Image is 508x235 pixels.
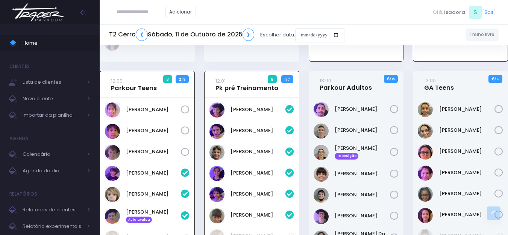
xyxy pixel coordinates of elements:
[320,77,331,84] small: 13:00
[105,209,120,224] img: Pedro Petry Hasegawa
[105,166,120,181] img: Henrique Hasegawa Bittar
[418,102,433,117] img: Beatriz Vieira Costa de Souza
[9,187,37,202] h4: Relatórios
[492,76,494,82] strong: 6
[284,76,286,82] strong: 1
[23,77,83,87] span: Lista de clientes
[424,77,454,92] a: 13:00GA Teens
[418,145,433,160] img: Isabella Baier Nozaki
[314,145,329,160] img: Eliane Mendes Navas
[209,145,224,160] img: Leticia de Camargo Herzog
[335,212,390,220] a: [PERSON_NAME]
[335,145,390,160] a: [PERSON_NAME] Reposição
[418,166,433,181] img: Iza Maria Sene Lima
[23,149,83,159] span: Calendário
[314,124,329,139] img: Artur de Carvalho Lunardini
[230,190,285,198] a: [PERSON_NAME]
[23,166,83,176] span: Agenda do dia
[23,205,83,215] span: Relatórios de clientes
[126,217,152,223] span: Aula avulsa
[23,94,83,104] span: Novo cliente
[466,29,499,41] a: Treino livre
[181,77,185,82] small: / 8
[286,77,290,82] small: / 7
[165,6,196,18] a: Adicionar
[23,110,83,120] span: Importar da planilha
[111,77,157,92] a: 12:00Parkour Teens
[105,145,120,160] img: Thomas Luca Pearson de Faro
[209,102,224,117] img: Benjamin lima Ferrarez
[335,105,390,113] a: [PERSON_NAME]
[439,211,495,218] a: [PERSON_NAME]
[390,77,395,81] small: / 15
[136,29,148,41] a: ❮
[335,127,390,134] a: [PERSON_NAME]
[418,187,433,202] img: Livia Crespo de Oliveira Gama Paulino
[126,169,181,177] a: [PERSON_NAME]
[320,77,372,92] a: 13:00Parkour Adultos
[230,211,285,219] a: [PERSON_NAME]
[126,208,181,223] a: [PERSON_NAME] Aula avulsa
[424,77,436,84] small: 13:00
[209,208,224,223] img: Ravi Farbelow
[314,102,329,117] img: Arnaldo Barbosa Pinto
[230,127,285,134] a: [PERSON_NAME]
[439,148,495,155] a: [PERSON_NAME]
[105,187,120,202] img: Lucca Henning
[209,166,224,181] img: Luisa Mascarenhas Lopes
[439,169,495,176] a: [PERSON_NAME]
[418,208,433,223] img: Teodora Guardia
[314,209,329,224] img: Matheus Kulaitis da Silva
[387,76,390,82] strong: 6
[444,9,465,16] span: Isadora
[105,124,120,139] img: Rafael Rodrigo Almeida da Cilva
[439,105,495,113] a: [PERSON_NAME]
[209,187,224,202] img: Nina Mascarenhas Lopes
[484,8,494,16] a: Sair
[209,124,224,139] img: Bento Mascarenhas Lopes
[494,77,499,81] small: / 12
[126,148,181,155] a: [PERSON_NAME]
[433,9,443,16] span: Olá,
[335,170,390,178] a: [PERSON_NAME]
[418,124,433,139] img: Bárbara Vieira Costa de Souza
[314,167,329,182] img: Henrique Villas Boas
[109,29,254,41] h5: T2 Cerro Sábado, 11 de Outubro de 2025
[215,77,226,84] small: 12:01
[230,106,285,113] a: [PERSON_NAME]
[163,75,172,83] span: 3
[126,127,181,134] a: [PERSON_NAME]
[126,190,181,198] a: [PERSON_NAME]
[314,188,329,203] img: Luigi Garcia Stepanczuk
[469,6,482,19] span: S
[215,77,278,92] a: 12:01Pk pré Treinamento
[335,153,359,160] span: Reposição
[23,38,90,48] span: Home
[230,169,285,177] a: [PERSON_NAME]
[335,191,390,199] a: [PERSON_NAME]
[439,127,495,134] a: [PERSON_NAME]
[179,76,181,82] strong: 2
[268,75,277,83] span: 6
[430,4,499,21] div: [ ]
[230,148,285,155] a: [PERSON_NAME]
[126,106,181,113] a: [PERSON_NAME]
[9,59,30,74] h4: Clientes
[243,29,255,41] a: ❯
[105,102,120,117] img: Aya Murai
[109,26,344,44] div: Escolher data:
[439,190,495,197] a: [PERSON_NAME]
[9,131,29,146] h4: Agenda
[23,221,83,231] span: Relatório experimentais
[111,77,123,84] small: 12:00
